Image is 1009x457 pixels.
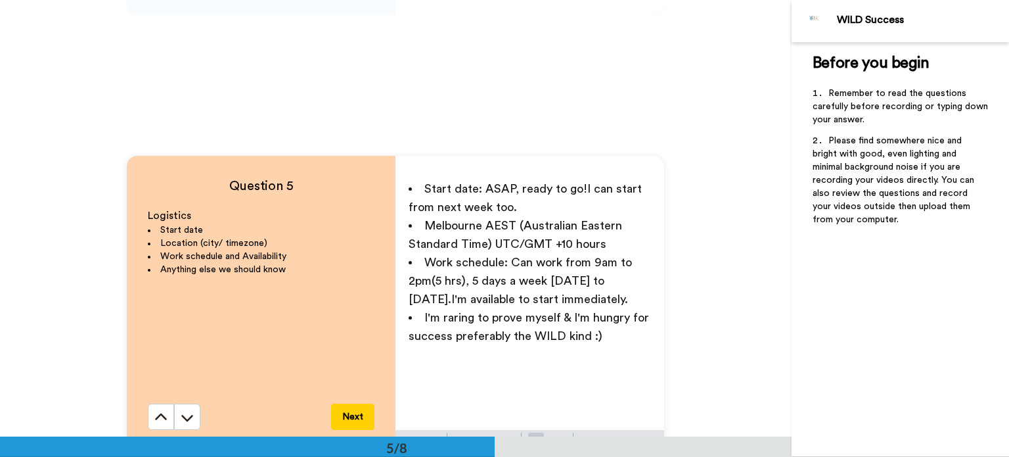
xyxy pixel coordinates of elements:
[799,5,830,37] img: Profile Image
[584,437,592,445] img: clear-format.svg
[409,220,625,250] span: Melbourne AEST (Australian Eastern Standard Time) UTC/GMT +10 hours
[409,183,645,213] span: Start date: ASAP, ready to go!I can start from next week too.
[813,55,929,71] span: Before you begin
[148,210,191,221] span: Logistics
[148,177,374,195] h4: Question 5
[160,265,286,274] span: Anything else we should know
[459,437,465,445] img: bold-mark.svg
[409,312,652,342] span: I'm raring to prove myself & I'm hungry for success preferably the WILD kind :)
[160,239,267,248] span: Location (city/ timezone)
[837,14,1008,26] div: WILD Success
[160,252,286,261] span: Work schedule and Availability
[482,437,487,445] img: italic-mark.svg
[409,256,635,305] span: Work schedule: Can work from 9am to 2pm(5 hrs), 5 days a week [DATE] to [DATE].I'm available to s...
[813,136,977,224] span: Please find somewhere nice and bright with good, even lighting and minimal background noise if yo...
[365,439,428,457] div: 5/8
[554,435,562,446] img: numbered-block.svg
[331,404,374,430] button: Next
[428,435,436,446] img: heading-two-block.svg
[503,437,510,445] img: underline-mark.svg
[532,435,540,446] img: bulleted-block.svg
[406,435,414,446] img: heading-one-block.svg
[813,89,991,124] span: Remember to read the questions carefully before recording or typing down your answer.
[160,226,203,235] span: Start date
